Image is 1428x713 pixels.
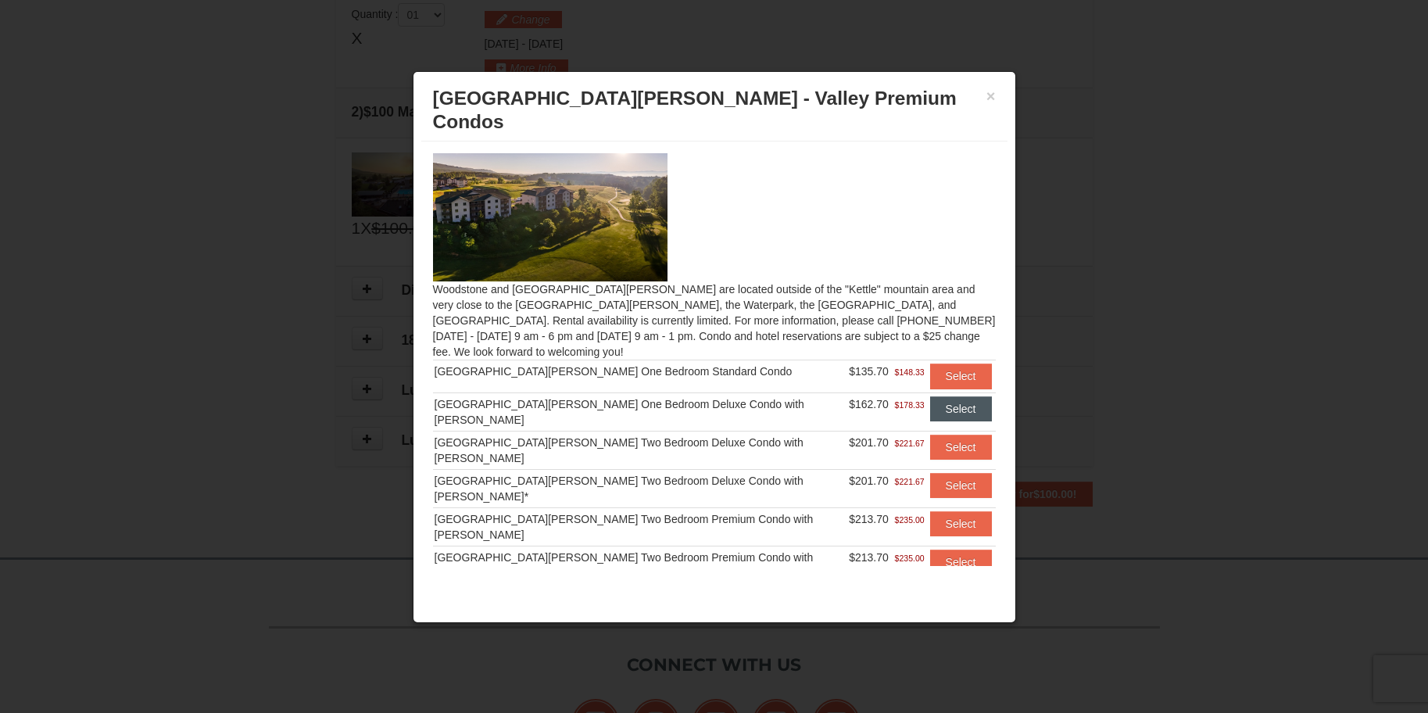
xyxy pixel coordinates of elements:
span: $235.00 [895,550,925,566]
button: Select [930,364,992,389]
div: [GEOGRAPHIC_DATA][PERSON_NAME] Two Bedroom Deluxe Condo with [PERSON_NAME] [435,435,846,466]
div: [GEOGRAPHIC_DATA][PERSON_NAME] Two Bedroom Premium Condo with [PERSON_NAME] [435,511,846,543]
span: $148.33 [895,364,925,380]
span: $135.70 [849,365,889,378]
button: Select [930,435,992,460]
span: $213.70 [849,513,889,525]
button: Select [930,511,992,536]
img: 19219041-4-ec11c166.jpg [433,153,667,281]
span: $221.67 [895,435,925,451]
button: Select [930,550,992,575]
div: [GEOGRAPHIC_DATA][PERSON_NAME] Two Bedroom Premium Condo with [PERSON_NAME]* [435,550,846,581]
button: Select [930,396,992,421]
div: [GEOGRAPHIC_DATA][PERSON_NAME] Two Bedroom Deluxe Condo with [PERSON_NAME]* [435,473,846,504]
button: Select [930,473,992,498]
div: [GEOGRAPHIC_DATA][PERSON_NAME] One Bedroom Standard Condo [435,364,846,379]
span: $235.00 [895,512,925,528]
span: [GEOGRAPHIC_DATA][PERSON_NAME] - Valley Premium Condos [433,88,957,132]
span: $201.70 [849,436,889,449]
span: $201.70 [849,475,889,487]
span: $162.70 [849,398,889,410]
span: $221.67 [895,474,925,489]
span: $178.33 [895,397,925,413]
button: × [986,88,996,104]
div: [GEOGRAPHIC_DATA][PERSON_NAME] One Bedroom Deluxe Condo with [PERSON_NAME] [435,396,846,428]
span: $213.70 [849,551,889,564]
div: Woodstone and [GEOGRAPHIC_DATA][PERSON_NAME] are located outside of the "Kettle" mountain area an... [421,142,1007,566]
